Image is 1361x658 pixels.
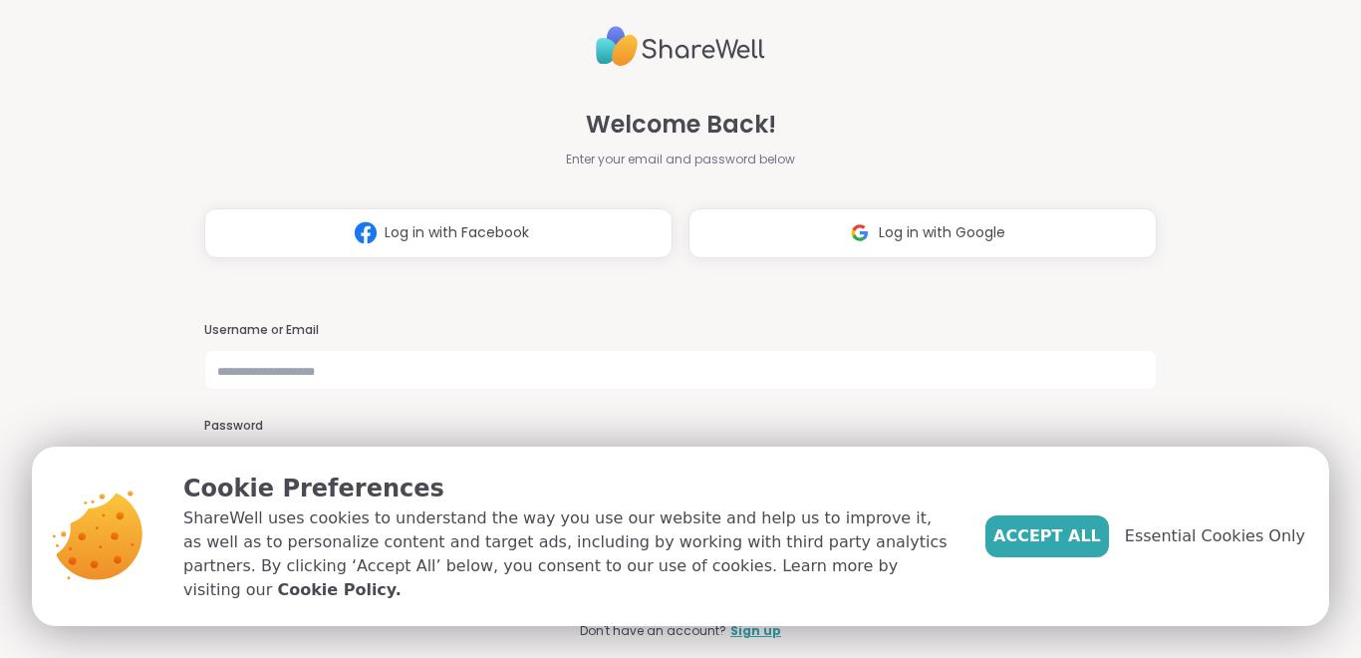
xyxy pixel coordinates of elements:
span: Accept All [993,524,1101,548]
span: Essential Cookies Only [1125,524,1305,548]
img: ShareWell Logo [596,18,765,75]
button: Accept All [985,515,1109,557]
span: Log in with Google [879,222,1005,243]
span: Don't have an account? [580,622,726,640]
button: Log in with Google [688,208,1157,258]
a: Cookie Policy. [277,578,401,602]
p: ShareWell uses cookies to understand the way you use our website and help us to improve it, as we... [183,506,953,602]
p: Cookie Preferences [183,471,953,506]
a: Sign up [730,622,781,640]
span: Welcome Back! [586,107,776,143]
h3: Password [204,418,1157,435]
button: Log in with Facebook [204,208,673,258]
img: ShareWell Logomark [841,214,879,251]
span: Log in with Facebook [385,222,529,243]
h3: Username or Email [204,322,1157,339]
span: Enter your email and password below [566,151,795,168]
img: ShareWell Logomark [347,214,385,251]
